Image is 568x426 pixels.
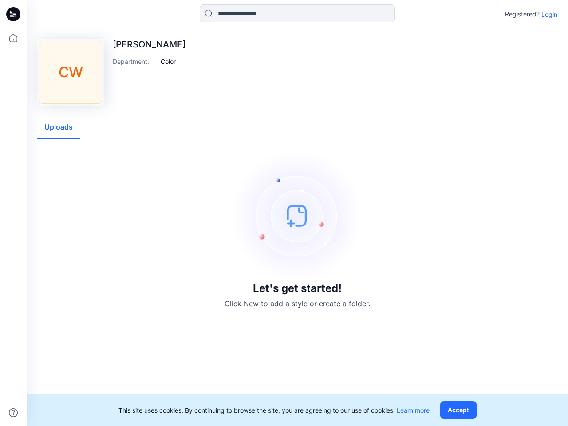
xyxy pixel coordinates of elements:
[231,149,364,282] img: empty-state-image.svg
[541,10,557,19] p: Login
[440,401,477,419] button: Accept
[113,39,185,50] p: [PERSON_NAME]
[113,57,157,66] p: Department :
[39,41,102,104] div: CW
[37,116,80,139] button: Uploads
[118,406,430,415] p: This site uses cookies. By continuing to browse the site, you are agreeing to our use of cookies.
[397,406,430,414] a: Learn more
[225,298,370,309] p: Click New to add a style or create a folder.
[253,282,342,295] h3: Let's get started!
[505,9,540,20] p: Registered?
[161,57,176,66] p: Color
